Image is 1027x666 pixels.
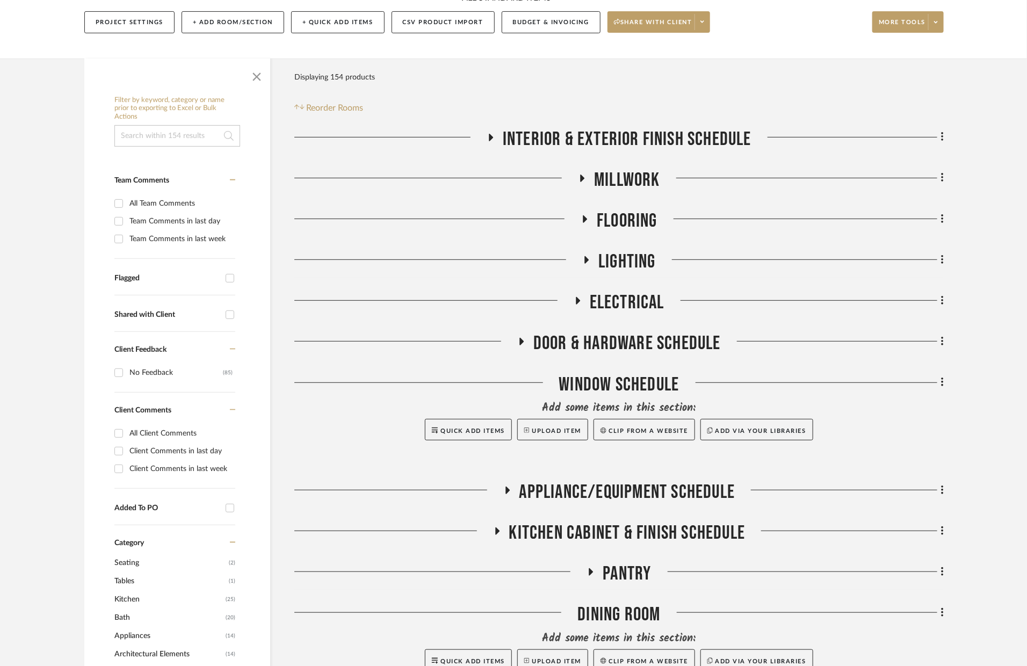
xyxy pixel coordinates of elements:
button: Close [246,64,267,85]
span: (2) [229,554,235,571]
span: Door & Hardware Schedule [533,332,721,355]
button: Clip from a website [594,419,695,440]
span: Kitchen [114,590,223,609]
button: Budget & Invoicing [502,11,601,33]
span: More tools [879,18,925,34]
div: No Feedback [129,364,223,381]
span: Bath [114,609,223,627]
span: Client Comments [114,407,171,414]
h6: Filter by keyword, category or name prior to exporting to Excel or Bulk Actions [114,96,240,121]
span: Appliances [114,627,223,645]
span: (20) [226,609,235,626]
span: Team Comments [114,177,169,184]
div: Shared with Client [114,310,220,320]
span: Electrical [590,291,664,314]
button: More tools [872,11,944,33]
div: Client Comments in last day [129,443,233,460]
div: Team Comments in last day [129,213,233,230]
span: Share with client [614,18,692,34]
span: Architectural Elements [114,645,223,663]
div: Team Comments in last week [129,230,233,248]
span: Millwork [594,169,660,192]
span: Seating [114,554,226,572]
button: Share with client [607,11,711,33]
span: Tables [114,572,226,590]
span: Interior & Exterior Finish Schedule [503,128,751,151]
button: + Quick Add Items [291,11,385,33]
span: (1) [229,573,235,590]
span: Reorder Rooms [307,102,364,114]
button: Add via your libraries [700,419,813,440]
span: (25) [226,591,235,608]
div: Add some items in this section: [294,401,944,416]
button: Quick Add Items [425,419,512,440]
div: Added To PO [114,504,220,513]
span: (14) [226,627,235,645]
button: Upload Item [517,419,588,440]
span: Category [114,539,144,548]
div: Add some items in this section: [294,631,944,646]
span: Lighting [598,250,656,273]
div: All Team Comments [129,195,233,212]
span: Appliance/Equipment Schedule [519,481,735,504]
span: Quick Add Items [440,658,505,664]
button: Project Settings [84,11,175,33]
button: CSV Product Import [392,11,495,33]
span: Pantry [603,562,651,585]
span: (14) [226,646,235,663]
div: Flagged [114,274,220,283]
span: Client Feedback [114,346,167,353]
span: Kitchen Cabinet & Finish Schedule [509,522,746,545]
div: All Client Comments [129,425,233,442]
span: Quick Add Items [440,428,505,434]
span: Flooring [597,209,657,233]
div: Displaying 154 products [294,67,375,88]
div: Client Comments in last week [129,460,233,477]
button: + Add Room/Section [182,11,284,33]
button: Reorder Rooms [294,102,364,114]
input: Search within 154 results [114,125,240,147]
div: (85) [223,364,233,381]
